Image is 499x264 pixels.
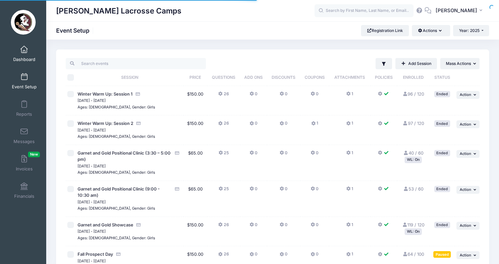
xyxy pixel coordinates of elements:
div: WL: On [405,228,422,235]
input: Search by First Name, Last Name, or Email... [315,4,414,17]
th: Discounts [267,69,300,86]
div: Paused [433,251,451,257]
a: InvoicesNew [9,152,40,175]
span: Discounts [272,75,295,80]
span: Action [460,92,471,97]
button: 0 [249,222,257,231]
span: Financials [14,193,34,199]
button: [PERSON_NAME] [431,3,489,18]
div: Ended [434,91,450,97]
a: Registration Link [361,25,409,36]
button: 0 [280,150,287,160]
th: Enrolled [397,69,430,86]
div: Ended [434,150,450,156]
small: [DATE] - [DATE] [78,98,106,103]
span: Action [460,187,471,192]
a: 64 / 100 [402,251,424,257]
small: Ages: [DEMOGRAPHIC_DATA], Gender: Girls [78,170,155,175]
th: Questions [207,69,240,86]
span: Year: 2025 [459,28,480,33]
i: Accepting Credit Card Payments [174,151,180,155]
div: Ended [434,222,450,228]
button: 26 [218,222,229,231]
th: Policies [371,69,397,86]
i: Accepting Credit Card Payments [174,187,180,191]
a: 119 / 120 [402,222,424,227]
div: WL: On [405,157,422,163]
a: Reports [9,97,40,120]
th: Status [430,69,455,86]
span: Winter Warm Up: Session 2 [78,121,133,126]
small: [DATE] - [DATE] [78,200,106,204]
h1: [PERSON_NAME] Lacrosse Camps [56,3,182,18]
a: Event Setup [9,70,40,93]
a: Add Session [395,58,437,69]
small: Ages: [DEMOGRAPHIC_DATA], Gender: Girls [78,206,155,211]
button: Year: 2025 [453,25,489,36]
small: [DATE] - [DATE] [78,229,106,234]
a: Dashboard [9,42,40,65]
td: $65.00 [183,181,207,217]
small: [DATE] - [DATE] [78,164,106,168]
button: 0 [311,91,318,101]
span: Messages [14,139,35,144]
button: 26 [218,251,229,261]
button: 26 [218,91,229,101]
span: Questions [212,75,235,80]
td: $150.00 [183,86,207,116]
span: Invoices [16,166,33,172]
div: Ended [434,120,450,127]
span: Action [460,223,471,228]
button: 0 [280,91,287,101]
span: [PERSON_NAME] [436,7,477,14]
button: Action [456,120,480,128]
button: 0 [280,186,287,195]
th: Session [76,69,183,86]
button: 1 [346,186,353,195]
span: Event Setup [12,84,37,90]
a: 96 / 120 [402,91,424,97]
button: 0 [249,120,257,130]
small: [DATE] - [DATE] [78,259,106,263]
a: 53 / 60 [403,186,423,191]
small: Ages: [DEMOGRAPHIC_DATA], Gender: Girls [78,105,155,109]
a: 97 / 120 [403,121,424,126]
span: Action [460,122,471,127]
button: 0 [280,120,287,130]
button: Action [456,186,480,194]
span: Add Ons [244,75,263,80]
th: Add Ons [240,69,267,86]
button: Action [456,251,480,259]
button: 0 [249,251,257,261]
span: Action [460,253,471,257]
i: Accepting Credit Card Payments [116,252,121,256]
img: Sara Tisdale Lacrosse Camps [11,10,36,35]
span: Policies [375,75,393,80]
td: $150.00 [183,217,207,247]
button: Action [456,150,480,158]
button: 0 [249,91,257,101]
td: $150.00 [183,115,207,145]
div: Ended [434,186,450,192]
span: Garnet and Gold Showcase [78,222,133,227]
button: 0 [311,186,318,195]
th: Price [183,69,207,86]
td: $65.00 [183,145,207,181]
button: 26 [218,120,229,130]
button: 25 [218,186,229,195]
h1: Event Setup [56,27,95,34]
span: Mass Actions [446,61,471,66]
span: Dashboard [13,57,35,62]
small: [DATE] - [DATE] [78,128,106,132]
button: Actions [412,25,450,36]
span: Attachments [334,75,365,80]
a: Messages [9,124,40,147]
a: Financials [9,179,40,202]
th: Coupons [300,69,329,86]
button: 0 [311,150,318,160]
button: 1 [346,222,353,231]
button: 0 [311,222,318,231]
span: Fall Prospect Day [78,251,113,257]
button: 1 [346,91,353,101]
span: Reports [16,111,32,117]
